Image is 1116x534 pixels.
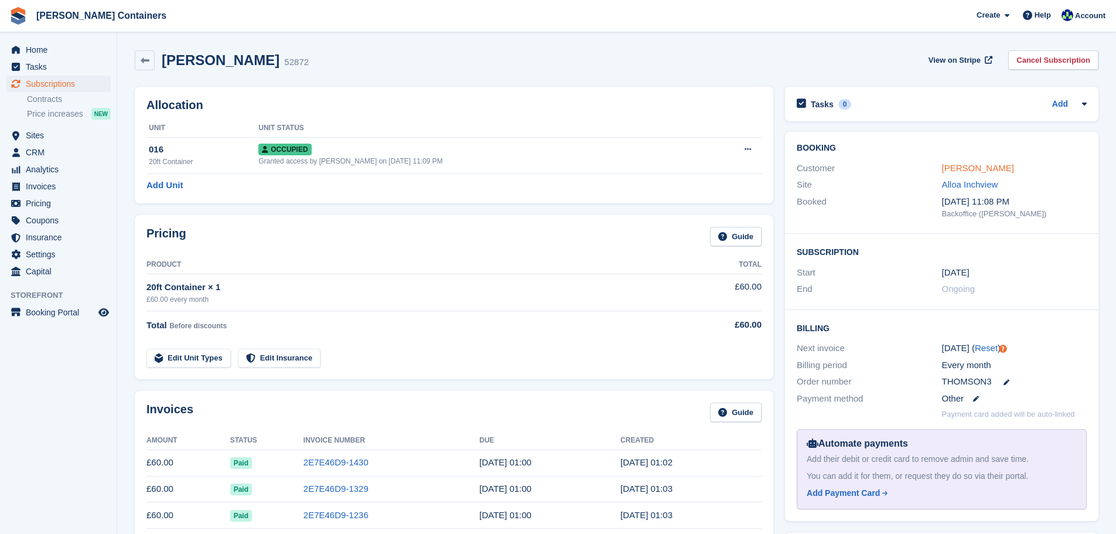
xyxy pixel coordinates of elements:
[942,392,1087,406] div: Other
[146,502,230,529] td: £60.00
[11,290,117,301] span: Storefront
[807,487,880,499] div: Add Payment Card
[26,263,96,280] span: Capital
[26,144,96,161] span: CRM
[26,212,96,229] span: Coupons
[1075,10,1105,22] span: Account
[6,263,111,280] a: menu
[26,195,96,212] span: Pricing
[26,76,96,92] span: Subscriptions
[620,457,673,467] time: 2025-09-13 00:02:47 UTC
[146,256,680,274] th: Product
[303,510,368,520] a: 2E7E46D9-1236
[26,42,96,58] span: Home
[942,208,1087,220] div: Backoffice ([PERSON_NAME])
[149,143,258,157] div: 016
[26,229,96,246] span: Insurance
[807,470,1077,482] div: You can add it for them, or request they do so via their portal.
[942,266,970,280] time: 2024-10-13 00:00:00 UTC
[146,476,230,502] td: £60.00
[27,107,111,120] a: Price increases NEW
[797,246,1087,257] h2: Subscription
[284,56,309,69] div: 52872
[929,55,981,66] span: View on Stripe
[942,359,1087,372] div: Every month
[6,59,111,75] a: menu
[26,161,96,178] span: Analytics
[146,281,680,294] div: 20ft Container × 1
[6,195,111,212] a: menu
[97,305,111,319] a: Preview store
[811,99,834,110] h2: Tasks
[6,161,111,178] a: menu
[303,457,368,467] a: 2E7E46D9-1430
[27,94,111,105] a: Contracts
[26,246,96,263] span: Settings
[1062,9,1073,21] img: Audra Whitelaw
[797,195,941,220] div: Booked
[238,349,321,368] a: Edit Insurance
[146,294,680,305] div: £60.00 every month
[169,322,227,330] span: Before discounts
[6,127,111,144] a: menu
[146,403,193,422] h2: Invoices
[942,342,1087,355] div: [DATE] ( )
[797,322,1087,334] h2: Billing
[942,409,1075,420] p: Payment card added will be auto-linked
[797,392,941,406] div: Payment method
[924,50,995,70] a: View on Stripe
[6,42,111,58] a: menu
[303,431,479,450] th: Invoice Number
[479,510,531,520] time: 2025-07-14 00:00:00 UTC
[26,304,96,321] span: Booking Portal
[146,179,183,192] a: Add Unit
[303,484,368,494] a: 2E7E46D9-1329
[620,510,673,520] time: 2025-07-13 00:03:08 UTC
[797,178,941,192] div: Site
[230,510,252,522] span: Paid
[146,320,167,330] span: Total
[9,7,27,25] img: stora-icon-8386f47178a22dfd0bd8f6a31ec36ba5ce8667c1dd55bd0f319d3a0aa187defe.svg
[258,156,702,166] div: Granted access by [PERSON_NAME] on [DATE] 11:09 PM
[998,343,1008,354] div: Tooltip anchor
[6,212,111,229] a: menu
[146,450,230,476] td: £60.00
[230,484,252,495] span: Paid
[807,487,1072,499] a: Add Payment Card
[146,98,762,112] h2: Allocation
[942,284,975,294] span: Ongoing
[6,144,111,161] a: menu
[797,162,941,175] div: Customer
[1008,50,1098,70] a: Cancel Subscription
[620,431,762,450] th: Created
[230,457,252,469] span: Paid
[479,431,620,450] th: Due
[942,375,992,389] span: THOMSON3
[91,108,111,120] div: NEW
[797,375,941,389] div: Order number
[680,274,762,311] td: £60.00
[479,457,531,467] time: 2025-09-14 00:00:00 UTC
[710,227,762,246] a: Guide
[797,359,941,372] div: Billing period
[146,119,258,138] th: Unit
[620,484,673,494] time: 2025-08-13 00:03:04 UTC
[807,453,1077,465] div: Add their debit or credit card to remove admin and save time.
[6,229,111,246] a: menu
[479,484,531,494] time: 2025-08-14 00:00:00 UTC
[258,119,702,138] th: Unit Status
[975,343,998,353] a: Reset
[942,163,1014,173] a: [PERSON_NAME]
[680,256,762,274] th: Total
[6,304,111,321] a: menu
[146,227,186,246] h2: Pricing
[1052,98,1068,111] a: Add
[26,178,96,195] span: Invoices
[258,144,311,155] span: Occupied
[6,76,111,92] a: menu
[26,59,96,75] span: Tasks
[26,127,96,144] span: Sites
[942,179,998,189] a: Alloa Inchview
[146,349,231,368] a: Edit Unit Types
[710,403,762,422] a: Guide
